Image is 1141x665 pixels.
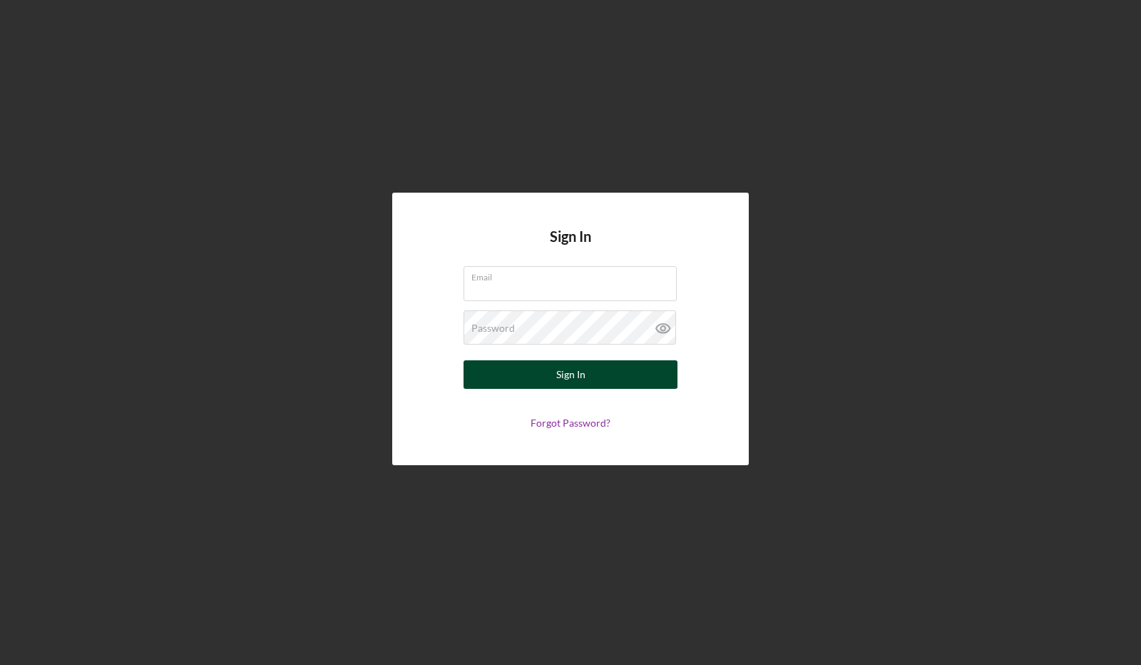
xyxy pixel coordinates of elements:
label: Email [471,267,677,283]
a: Forgot Password? [531,417,610,429]
h4: Sign In [550,228,591,266]
label: Password [471,323,515,334]
div: Sign In [556,360,585,389]
button: Sign In [464,360,677,389]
